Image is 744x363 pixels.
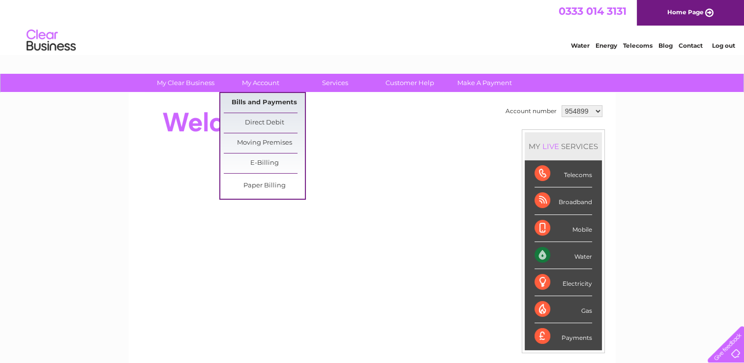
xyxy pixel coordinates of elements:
div: Telecoms [535,160,592,187]
a: Paper Billing [224,176,305,196]
a: Telecoms [623,42,653,49]
a: Customer Help [369,74,450,92]
div: Clear Business is a trading name of Verastar Limited (registered in [GEOGRAPHIC_DATA] No. 3667643... [140,5,605,48]
div: Broadband [535,187,592,214]
a: 0333 014 3131 [559,5,626,17]
a: My Clear Business [145,74,226,92]
img: logo.png [26,26,76,56]
a: Water [571,42,590,49]
a: Direct Debit [224,113,305,133]
td: Account number [503,103,559,120]
div: Electricity [535,269,592,296]
div: MY SERVICES [525,132,602,160]
div: Payments [535,323,592,350]
a: Log out [712,42,735,49]
div: Water [535,242,592,269]
a: E-Billing [224,153,305,173]
a: Blog [658,42,673,49]
a: My Account [220,74,301,92]
a: Contact [679,42,703,49]
div: Gas [535,296,592,323]
a: Services [295,74,376,92]
a: Bills and Payments [224,93,305,113]
div: LIVE [540,142,561,151]
a: Moving Premises [224,133,305,153]
div: Mobile [535,215,592,242]
a: Energy [595,42,617,49]
a: Make A Payment [444,74,525,92]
